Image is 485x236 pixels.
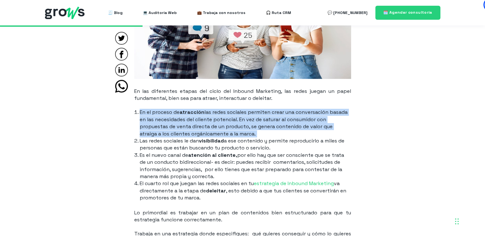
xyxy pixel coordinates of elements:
[206,187,226,194] strong: deleitar
[266,6,291,19] a: 🎧 Ruta CRM
[254,180,334,187] a: estrategia de Inbound Marketing
[197,6,246,19] a: 💼 Trabaja con nosotros
[140,180,351,201] li: El cuarto rol que juegan las redes sociales en tu va directamente a la etapa de , esto debido a q...
[453,205,485,236] div: Widget de chat
[134,88,351,102] p: En las diferentes etapas del ciclo del Inbound Marketing, las redes juegan un papel fundamental, ...
[455,212,459,231] div: Arrastrar
[45,7,85,19] img: grows - hubspot
[143,6,177,19] a: 💻 Auditoría Web
[140,152,351,180] li: Es el nuevo canal de por ello hay que ser consciente que se trata de un conducto bidireccional- e...
[188,152,237,158] strong: atención al cliente,
[375,6,440,19] a: 🗓️ Agendar consultoría
[134,209,351,223] p: Lo primordial es trabajar en un plan de contenidos bien estructurado para que tu estrategia funci...
[199,137,224,144] strong: visibilidad
[453,205,485,236] iframe: Chat Widget
[108,6,122,19] a: 🧾 Blog
[180,109,204,115] strong: atracción
[140,137,351,152] li: Las redes sociales le dan a ese contenido y permite reproducirlo a miles de personas que están bu...
[327,6,367,19] a: 💬 [PHONE_NUMBER]
[383,10,432,15] span: 🗓️ Agendar consultoría
[140,109,351,137] li: En el proceso de las redes sociales permiten crear una conversación basada en las necesidades del...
